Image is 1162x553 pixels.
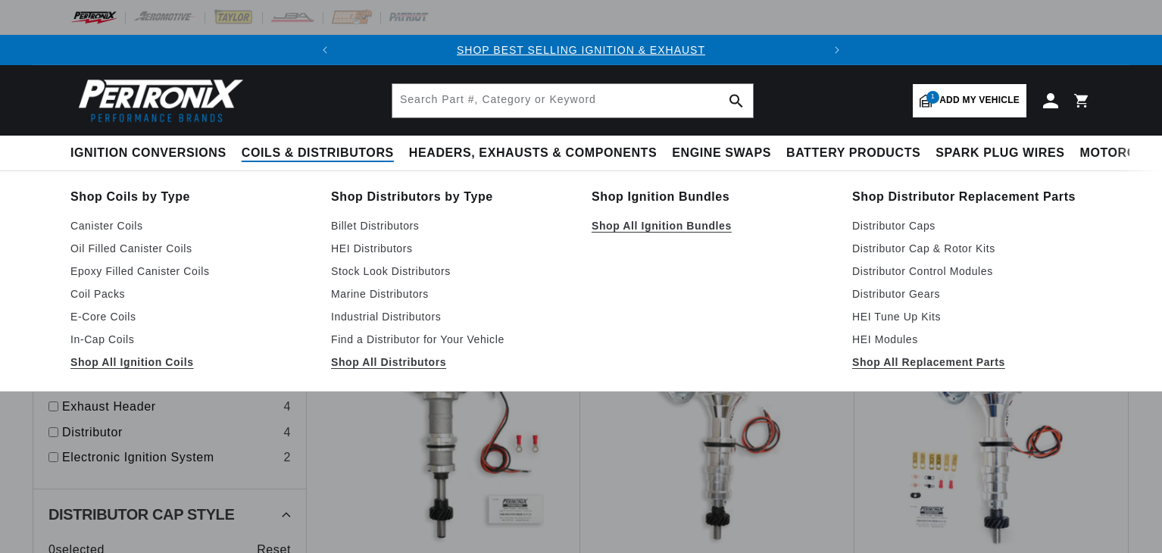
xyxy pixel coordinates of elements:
[331,353,570,371] a: Shop All Distributors
[392,84,753,117] input: Search Part #, Category or Keyword
[70,145,226,161] span: Ignition Conversions
[62,448,277,467] a: Electronic Ignition System
[409,145,657,161] span: Headers, Exhausts & Components
[331,330,570,348] a: Find a Distributor for Your Vehicle
[926,91,939,104] span: 1
[720,84,753,117] button: search button
[283,397,291,417] div: 4
[70,186,310,208] a: Shop Coils by Type
[62,423,277,442] a: Distributor
[592,186,831,208] a: Shop Ignition Bundles
[33,35,1129,65] slideshow-component: Translation missing: en.sections.announcements.announcement_bar
[664,136,779,171] summary: Engine Swaps
[283,423,291,442] div: 4
[928,136,1072,171] summary: Spark Plug Wires
[936,145,1064,161] span: Spark Plug Wires
[331,217,570,235] a: Billet Distributors
[70,353,310,371] a: Shop All Ignition Coils
[340,42,822,58] div: 1 of 2
[331,308,570,326] a: Industrial Distributors
[939,93,1020,108] span: Add my vehicle
[283,448,291,467] div: 2
[852,186,1092,208] a: Shop Distributor Replacement Parts
[852,217,1092,235] a: Distributor Caps
[592,217,831,235] a: Shop All Ignition Bundles
[672,145,771,161] span: Engine Swaps
[234,136,401,171] summary: Coils & Distributors
[331,186,570,208] a: Shop Distributors by Type
[779,136,928,171] summary: Battery Products
[852,285,1092,303] a: Distributor Gears
[70,285,310,303] a: Coil Packs
[822,35,852,65] button: Translation missing: en.sections.announcements.next_announcement
[852,308,1092,326] a: HEI Tune Up Kits
[852,262,1092,280] a: Distributor Control Modules
[331,285,570,303] a: Marine Distributors
[62,397,277,417] a: Exhaust Header
[401,136,664,171] summary: Headers, Exhausts & Components
[70,308,310,326] a: E-Core Coils
[310,35,340,65] button: Translation missing: en.sections.announcements.previous_announcement
[331,239,570,258] a: HEI Distributors
[852,353,1092,371] a: Shop All Replacement Parts
[786,145,920,161] span: Battery Products
[70,330,310,348] a: In-Cap Coils
[70,262,310,280] a: Epoxy Filled Canister Coils
[70,217,310,235] a: Canister Coils
[70,136,234,171] summary: Ignition Conversions
[70,74,245,127] img: Pertronix
[48,507,234,522] span: Distributor Cap Style
[331,262,570,280] a: Stock Look Distributors
[340,42,822,58] div: Announcement
[457,44,705,56] a: SHOP BEST SELLING IGNITION & EXHAUST
[913,84,1026,117] a: 1Add my vehicle
[242,145,394,161] span: Coils & Distributors
[852,239,1092,258] a: Distributor Cap & Rotor Kits
[852,330,1092,348] a: HEI Modules
[70,239,310,258] a: Oil Filled Canister Coils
